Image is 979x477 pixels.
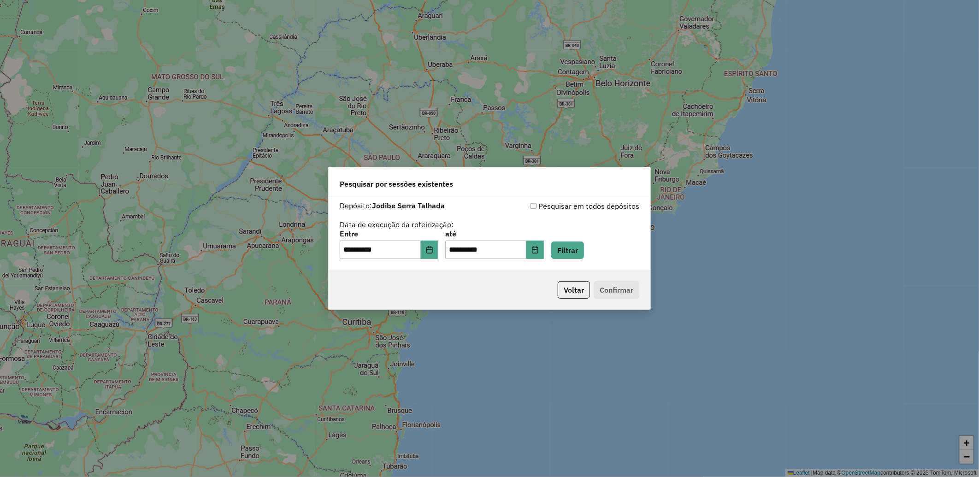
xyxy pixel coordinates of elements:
[526,241,544,259] button: Choose Date
[340,200,445,211] label: Depósito:
[489,200,639,212] div: Pesquisar em todos depósitos
[340,178,453,189] span: Pesquisar por sessões existentes
[421,241,438,259] button: Choose Date
[551,241,584,259] button: Filtrar
[445,228,543,239] label: até
[372,201,445,210] strong: Jodibe Serra Talhada
[340,228,438,239] label: Entre
[340,219,454,230] label: Data de execução da roteirização:
[558,281,590,299] button: Voltar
